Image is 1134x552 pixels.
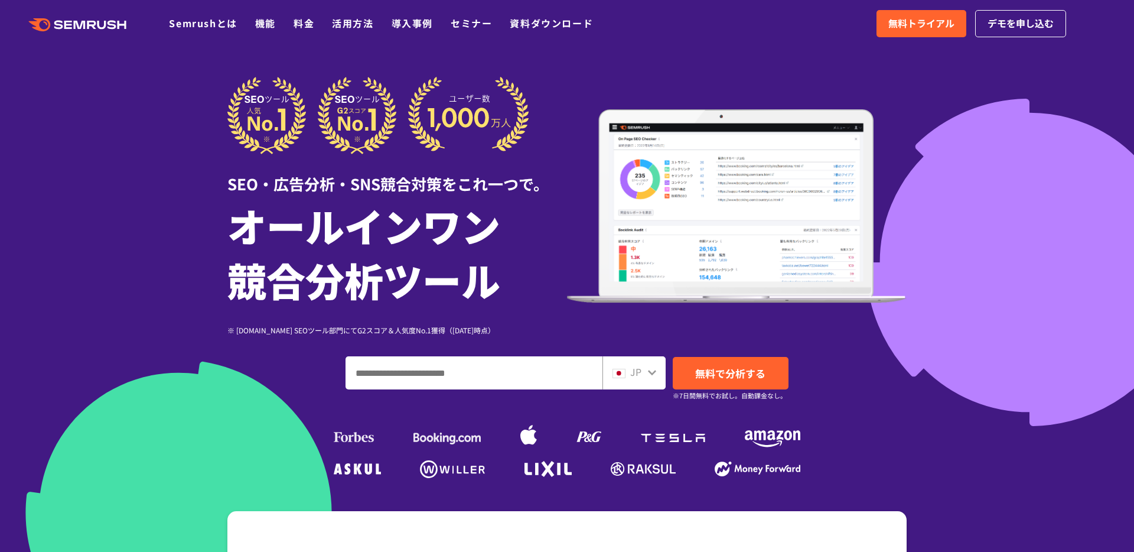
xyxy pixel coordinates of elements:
[294,16,314,30] a: 料金
[630,365,641,379] span: JP
[332,16,373,30] a: 活用方法
[227,198,567,307] h1: オールインワン 競合分析ツール
[451,16,492,30] a: セミナー
[346,357,602,389] input: ドメイン、キーワードまたはURLを入力してください
[673,390,787,401] small: ※7日間無料でお試し。自動課金なし。
[888,16,954,31] span: 無料トライアル
[169,16,237,30] a: Semrushとは
[695,366,765,381] span: 無料で分析する
[876,10,966,37] a: 無料トライアル
[227,324,567,336] div: ※ [DOMAIN_NAME] SEOツール部門にてG2スコア＆人気度No.1獲得（[DATE]時点）
[975,10,1066,37] a: デモを申し込む
[510,16,593,30] a: 資料ダウンロード
[255,16,276,30] a: 機能
[988,16,1054,31] span: デモを申し込む
[392,16,433,30] a: 導入事例
[673,357,788,389] a: 無料で分析する
[227,154,567,195] div: SEO・広告分析・SNS競合対策をこれ一つで。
